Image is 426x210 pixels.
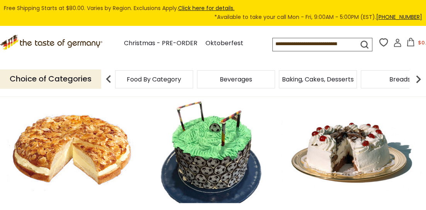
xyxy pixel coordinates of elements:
span: *Available to take your call Mon - Fri, 9:00AM - 5:00PM (EST). [214,13,422,22]
a: [PHONE_NUMBER] [376,13,422,21]
a: Beverages [220,76,252,82]
img: next arrow [411,71,426,87]
div: Free Shipping Starts at $80.00. Varies by Region. Exclusions Apply. [4,4,422,22]
a: Click here for details. [178,4,234,12]
a: Oktoberfest [205,38,243,49]
a: Christmas - PRE-ORDER [124,38,197,49]
a: Baking, Cakes, Desserts [282,76,353,82]
a: Food By Category [127,76,181,82]
img: previous arrow [101,71,116,87]
a: Breads [389,76,410,82]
